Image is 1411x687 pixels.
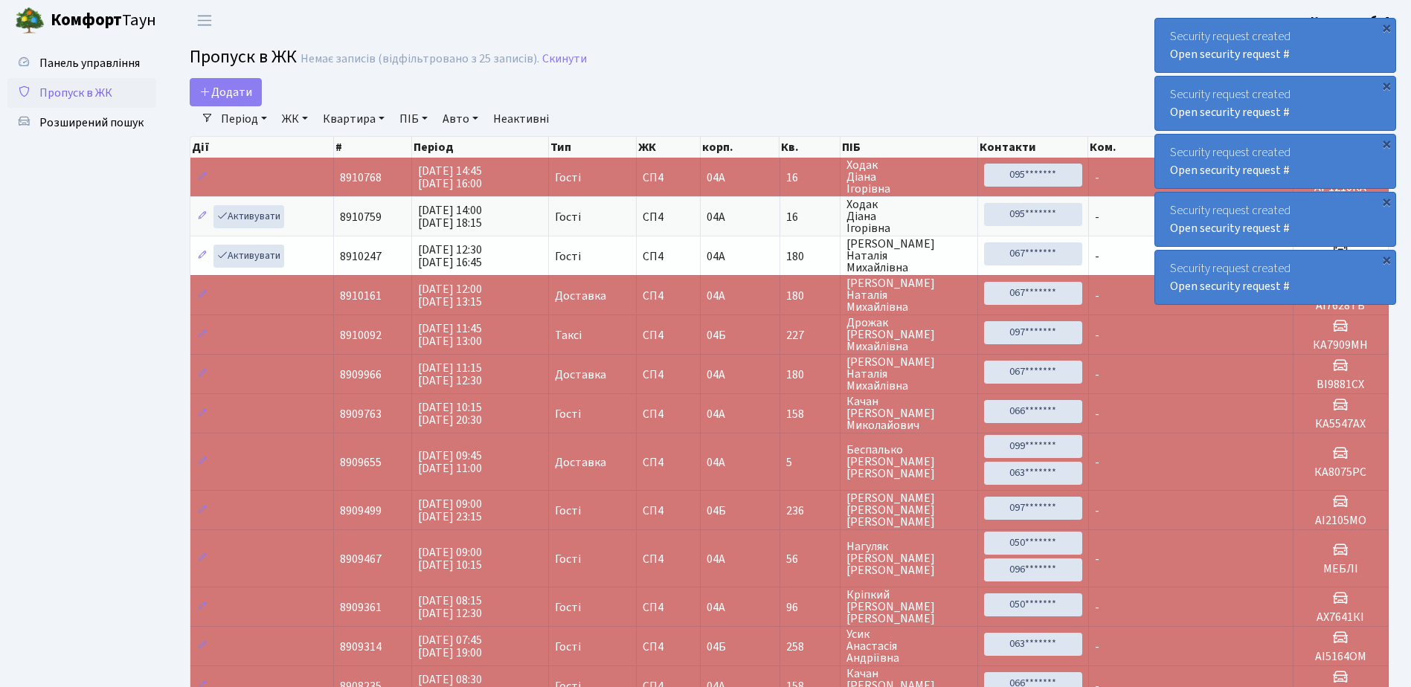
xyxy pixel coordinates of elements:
span: Дрожак [PERSON_NAME] Михайлівна [846,317,972,352]
span: [DATE] 12:30 [DATE] 16:45 [418,242,482,271]
span: - [1095,327,1099,343]
span: СП4 [643,329,694,341]
span: СП4 [643,211,694,223]
a: Open security request # [1170,220,1290,236]
span: Кріпкий [PERSON_NAME] [PERSON_NAME] [846,589,972,625]
span: [DATE] 12:00 [DATE] 13:15 [418,281,482,310]
span: [PERSON_NAME] Наталія Михайлівна [846,277,972,313]
a: Неактивні [487,106,555,132]
span: Гості [555,251,581,262]
span: Ходак Діана Ігорівна [846,159,972,195]
span: - [1095,170,1099,186]
span: [DATE] 10:15 [DATE] 20:30 [418,399,482,428]
th: Період [412,137,549,158]
th: Кв. [780,137,840,158]
h5: АІ2105МО [1299,514,1382,528]
span: [DATE] 11:15 [DATE] 12:30 [418,360,482,389]
button: Переключити навігацію [186,8,223,33]
th: Ком. [1088,137,1293,158]
a: Open security request # [1170,104,1290,120]
span: 04Б [707,503,726,519]
span: - [1095,551,1099,567]
span: Гості [555,211,581,223]
span: СП4 [643,553,694,565]
a: ПІБ [393,106,434,132]
span: [DATE] 09:45 [DATE] 11:00 [418,448,482,477]
a: Скинути [542,52,587,66]
span: Доставка [555,290,606,302]
a: Додати [190,78,262,106]
span: [PERSON_NAME] [PERSON_NAME] [PERSON_NAME] [846,492,972,528]
th: ЖК [637,137,701,158]
span: 04А [707,170,725,186]
a: Open security request # [1170,46,1290,62]
span: - [1095,599,1099,616]
span: 8909499 [340,503,382,519]
span: 16 [786,211,834,223]
span: Гості [555,408,581,420]
span: Доставка [555,369,606,381]
h5: КА5547АХ [1299,417,1382,431]
span: Додати [199,84,252,100]
span: 04А [707,209,725,225]
span: 8910092 [340,327,382,343]
h5: КА7909МН [1299,338,1382,352]
span: Ходак Діана Ігорівна [846,199,972,234]
div: Security request created [1155,251,1395,304]
span: 04А [707,406,725,422]
span: [DATE] 08:15 [DATE] 12:30 [418,593,482,622]
div: Security request created [1155,77,1395,130]
div: × [1379,136,1394,151]
span: 8909763 [340,406,382,422]
span: Доставка [555,457,606,468]
span: 258 [786,641,834,653]
span: - [1095,288,1099,304]
span: [PERSON_NAME] Наталія Михайлівна [846,356,972,392]
span: - [1095,503,1099,519]
span: Усик Анастасія Андріївна [846,628,972,664]
span: Нагуляк [PERSON_NAME] [PERSON_NAME] [846,541,972,576]
span: 8910759 [340,209,382,225]
span: [DATE] 09:00 [DATE] 23:15 [418,496,482,525]
th: Контакти [978,137,1088,158]
span: [DATE] 09:00 [DATE] 10:15 [418,544,482,573]
a: ЖК [276,106,314,132]
div: × [1379,20,1394,35]
span: Гості [555,553,581,565]
div: × [1379,78,1394,93]
span: 8910161 [340,288,382,304]
span: Беспалько [PERSON_NAME] [PERSON_NAME] [846,444,972,480]
span: 56 [786,553,834,565]
span: 8909966 [340,367,382,383]
div: Security request created [1155,19,1395,72]
div: × [1379,194,1394,209]
span: Качан [PERSON_NAME] Миколайович [846,396,972,431]
span: 158 [786,408,834,420]
span: [DATE] 14:00 [DATE] 18:15 [418,202,482,231]
span: 8910768 [340,170,382,186]
h5: КА8075РС [1299,465,1382,480]
span: 180 [786,251,834,262]
span: 04А [707,599,725,616]
th: корп. [701,137,780,158]
div: Security request created [1155,135,1395,188]
span: [DATE] 07:45 [DATE] 19:00 [418,632,482,661]
span: Панель управління [39,55,140,71]
span: СП4 [643,641,694,653]
span: СП4 [643,408,694,420]
span: 96 [786,601,834,613]
span: - [1095,209,1099,225]
span: СП4 [643,457,694,468]
span: - [1095,454,1099,471]
span: [DATE] 11:45 [DATE] 13:00 [418,320,482,349]
span: Гості [555,172,581,184]
a: Авто [437,106,484,132]
span: [PERSON_NAME] Наталія Михайлівна [846,238,972,274]
a: Open security request # [1170,278,1290,294]
span: - [1095,248,1099,265]
span: СП4 [643,369,694,381]
a: Квартира [317,106,390,132]
a: Консьєрж б. 4. [1311,12,1393,30]
span: СП4 [643,172,694,184]
span: СП4 [643,601,694,613]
